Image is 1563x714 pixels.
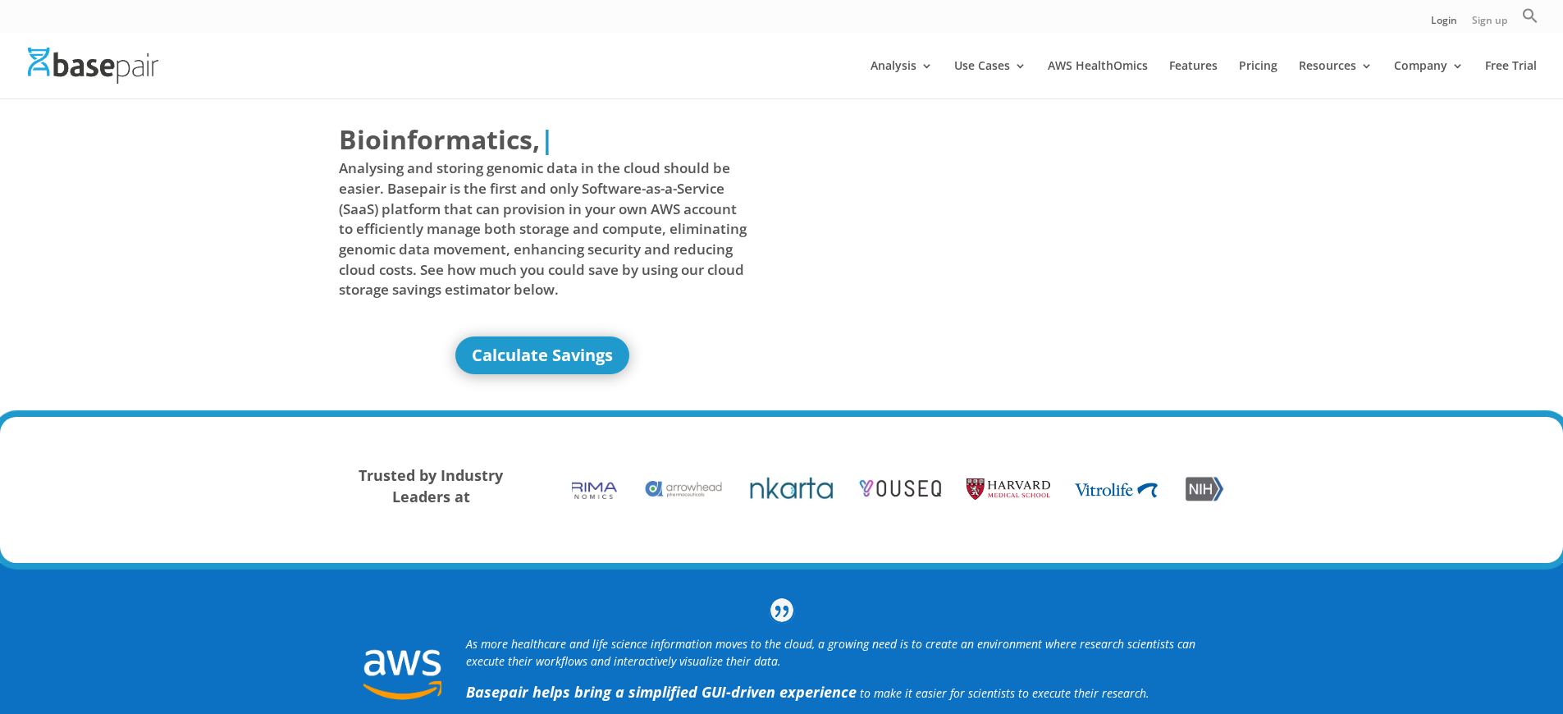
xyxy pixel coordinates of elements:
[1169,60,1218,98] a: Features
[1485,60,1537,98] a: Free Trial
[466,636,1195,669] i: As more healthcare and life science information moves to the cloud, a growing need is to create a...
[28,48,158,83] img: Basepair
[1299,60,1373,98] a: Resources
[540,121,555,157] span: |
[1472,16,1507,33] a: Sign up
[1394,60,1464,98] a: Company
[1431,16,1457,33] a: Login
[860,685,1149,701] span: to make it easier for scientists to execute their research.
[954,60,1026,98] a: Use Cases
[455,336,629,374] a: Calculate Savings
[1522,7,1538,33] a: Search Icon Link
[1048,60,1148,98] a: AWS HealthOmics
[871,60,933,98] a: Analysis
[339,121,540,158] span: Bioinformatics,
[794,121,1203,350] iframe: Basepair - NGS Analysis Simplified
[1522,7,1538,24] svg: Search
[359,465,503,506] strong: Trusted by Industry Leaders at
[466,682,857,702] strong: Basepair helps bring a simplified GUI-driven experience
[1239,60,1277,98] a: Pricing
[339,158,747,300] span: Analysing and storing genomic data in the cloud should be easier. Basepair is the first and only ...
